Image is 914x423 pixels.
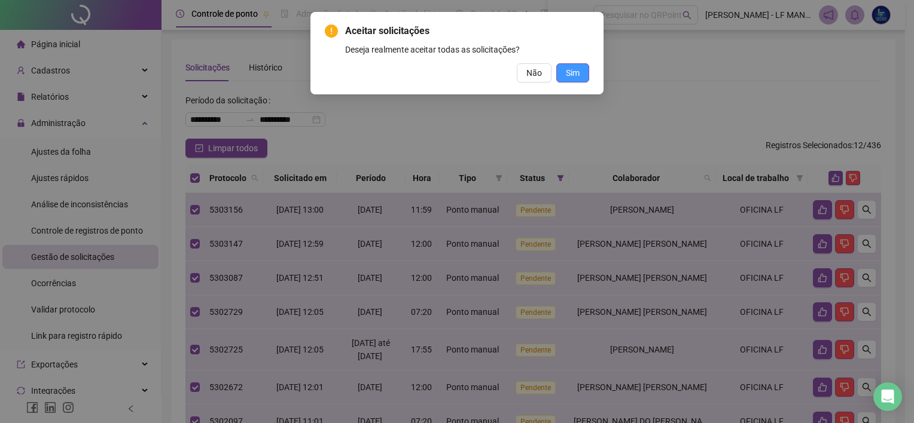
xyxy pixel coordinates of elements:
button: Sim [556,63,589,82]
button: Não [517,63,552,82]
div: Open Intercom Messenger [873,382,902,411]
div: Deseja realmente aceitar todas as solicitações? [345,43,589,56]
span: Aceitar solicitações [345,24,589,38]
span: Sim [566,66,580,79]
span: exclamation-circle [325,24,338,38]
span: Não [526,66,542,79]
